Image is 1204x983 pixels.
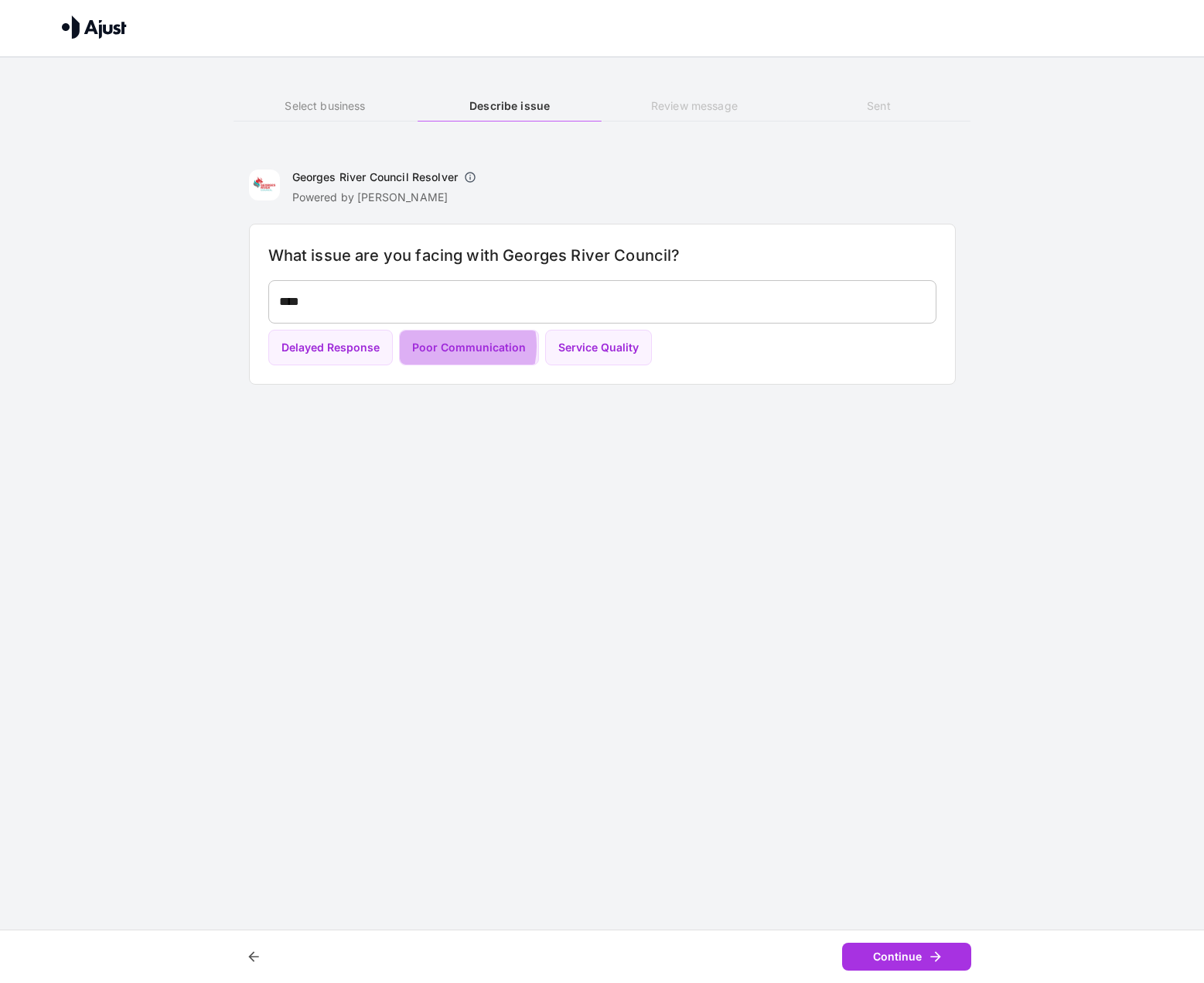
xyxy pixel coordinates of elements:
h6: Select business [234,98,418,115]
h6: Review message [602,98,786,115]
p: Powered by [PERSON_NAME] [292,190,483,205]
button: Continue [842,943,971,971]
h6: Sent [786,98,970,115]
img: Ajust [62,15,127,39]
h6: Georges River Council Resolver [292,170,459,185]
img: Georges River Council [249,170,280,200]
button: Service Quality [545,330,652,366]
h6: What issue are you facing with Georges River Council? [268,243,936,268]
button: Delayed Response [268,330,393,366]
h6: Describe issue [418,98,602,115]
button: Poor Communication [399,330,539,366]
